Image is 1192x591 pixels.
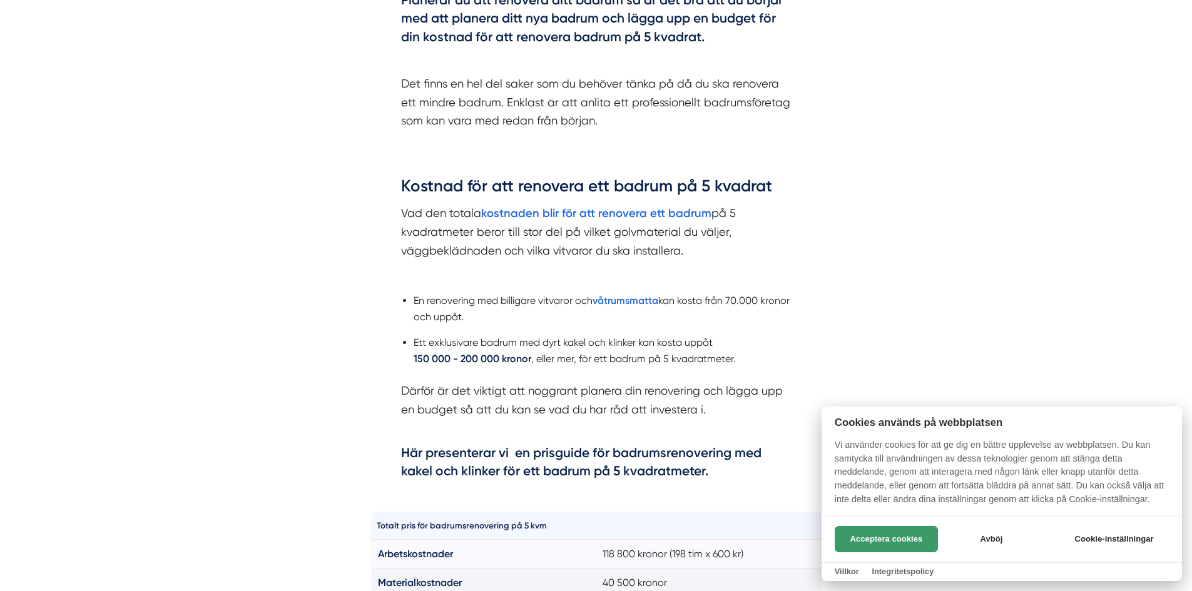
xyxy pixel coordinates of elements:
h2: Cookies används på webbplatsen [822,417,1182,428]
button: Avböj [942,526,1041,552]
button: Acceptera cookies [835,526,938,552]
button: Cookie-inställningar [1059,526,1169,552]
p: Vi använder cookies för att ge dig en bättre upplevelse av webbplatsen. Du kan samtycka till anvä... [822,438,1182,515]
a: Villkor [835,567,859,576]
a: Integritetspolicy [872,567,934,576]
